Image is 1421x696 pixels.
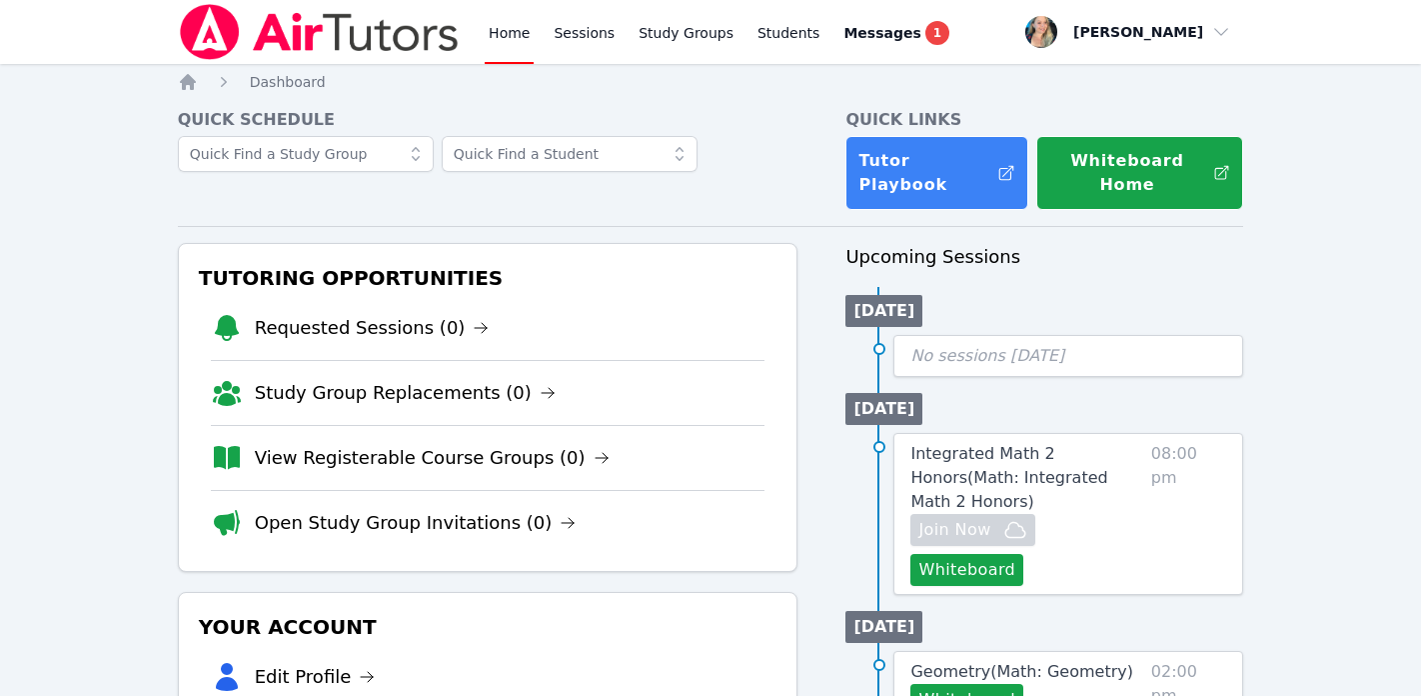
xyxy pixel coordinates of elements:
span: Messages [843,23,920,43]
li: [DATE] [845,393,922,425]
h4: Quick Links [845,108,1243,132]
input: Quick Find a Study Group [178,136,434,172]
h4: Quick Schedule [178,108,798,132]
a: Geometry(Math: Geometry) [910,660,1133,684]
li: [DATE] [845,611,922,643]
span: Join Now [918,518,990,542]
button: Whiteboard Home [1036,136,1243,210]
button: Join Now [910,514,1034,546]
a: Integrated Math 2 Honors(Math: Integrated Math 2 Honors) [910,442,1142,514]
span: Integrated Math 2 Honors ( Math: Integrated Math 2 Honors ) [910,444,1107,511]
input: Quick Find a Student [442,136,698,172]
a: Tutor Playbook [845,136,1028,210]
span: 1 [925,21,949,45]
img: Air Tutors [178,4,461,60]
h3: Your Account [195,609,781,645]
a: View Registerable Course Groups (0) [255,444,610,472]
span: 08:00 pm [1151,442,1226,586]
h3: Tutoring Opportunities [195,260,781,296]
nav: Breadcrumb [178,72,1244,92]
a: Dashboard [250,72,326,92]
a: Open Study Group Invitations (0) [255,509,577,537]
span: No sessions [DATE] [910,346,1064,365]
li: [DATE] [845,295,922,327]
span: Dashboard [250,74,326,90]
a: Edit Profile [255,663,376,691]
button: Whiteboard [910,554,1023,586]
span: Geometry ( Math: Geometry ) [910,662,1133,681]
h3: Upcoming Sessions [845,243,1243,271]
a: Study Group Replacements (0) [255,379,556,407]
a: Requested Sessions (0) [255,314,490,342]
